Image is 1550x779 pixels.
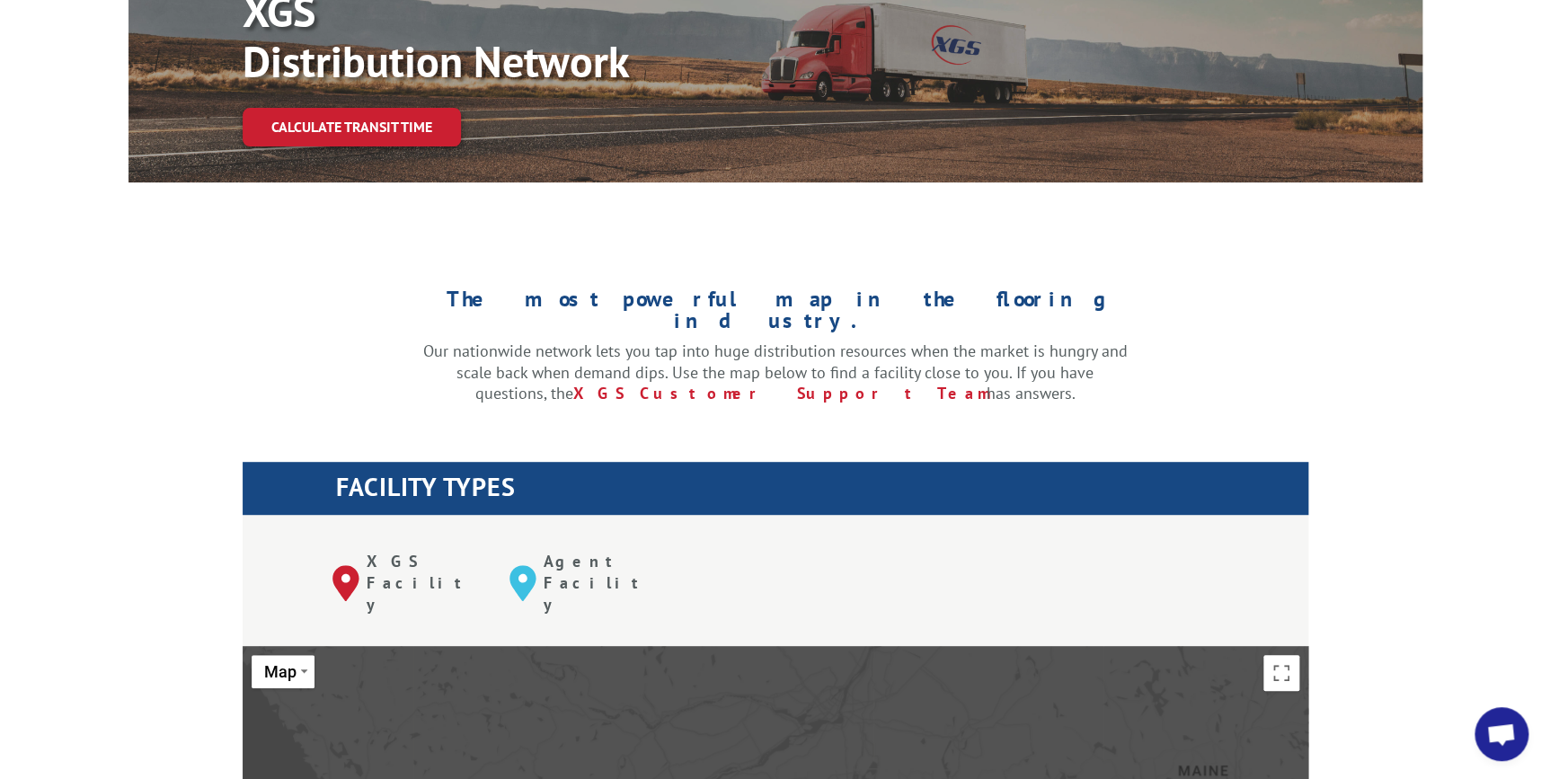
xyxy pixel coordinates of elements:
a: Calculate transit time [243,108,461,146]
button: Change map style [252,655,314,688]
h1: FACILITY TYPES [336,474,1308,509]
h1: The most powerful map in the flooring industry. [423,288,1128,341]
span: Map [264,662,297,681]
a: Open chat [1475,707,1528,761]
p: XGS Facility [367,551,483,615]
button: Toggle fullscreen view [1263,655,1299,691]
p: Agent Facility [544,551,660,615]
a: XGS Customer Support Team [573,383,987,403]
p: Our nationwide network lets you tap into huge distribution resources when the market is hungry an... [423,341,1128,404]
